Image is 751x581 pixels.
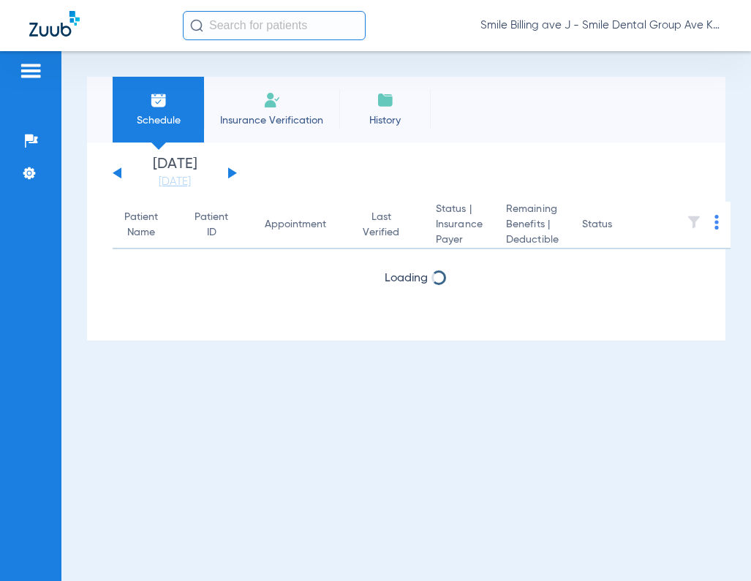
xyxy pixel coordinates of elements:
div: Patient Name [124,210,158,240]
img: Schedule [150,91,167,109]
img: Manual Insurance Verification [263,91,281,109]
div: Last Verified [363,210,399,240]
img: History [377,91,394,109]
li: [DATE] [131,157,219,189]
span: Insurance Verification [215,113,328,128]
img: hamburger-icon [19,62,42,80]
span: Loading [385,273,428,284]
div: Patient ID [195,210,241,240]
img: Search Icon [190,19,203,32]
img: filter.svg [687,215,701,229]
div: Last Verified [363,210,412,240]
div: Appointment [265,217,326,232]
div: Appointment [265,217,339,232]
span: Schedule [124,113,193,128]
div: Patient Name [124,210,171,240]
span: Insurance Payer [436,217,483,248]
img: group-dot-blue.svg [714,215,719,229]
th: Status | [424,202,494,249]
a: [DATE] [131,175,219,189]
span: Deductible [506,232,559,248]
th: Status [570,202,669,249]
div: Patient ID [195,210,228,240]
img: Zuub Logo [29,11,80,37]
span: History [350,113,420,128]
input: Search for patients [183,11,366,40]
span: Smile Billing ave J - Smile Dental Group Ave K [480,18,722,33]
th: Remaining Benefits | [494,202,570,249]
